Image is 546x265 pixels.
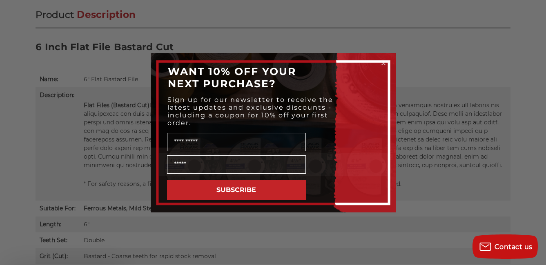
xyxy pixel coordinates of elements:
button: Contact us [472,234,538,259]
span: Contact us [495,243,533,251]
button: SUBSCRIBE [167,180,306,200]
button: Close dialog [379,59,388,67]
input: Email [167,155,306,174]
span: Sign up for our newsletter to receive the latest updates and exclusive discounts - including a co... [167,96,333,127]
span: WANT 10% OFF YOUR NEXT PURCHASE? [168,65,296,90]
